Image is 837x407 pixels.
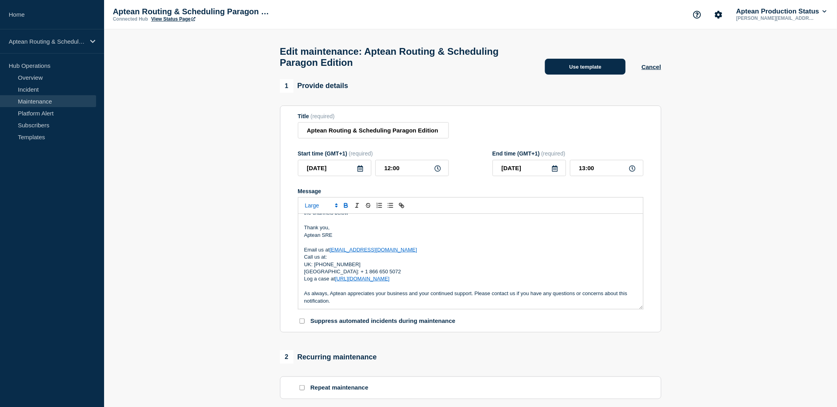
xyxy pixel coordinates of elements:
[642,63,661,70] button: Cancel
[374,201,385,210] button: Toggle ordered list
[352,201,363,210] button: Toggle italic text
[280,79,348,93] div: Provide details
[113,16,148,22] p: Connected Hub
[298,214,643,309] div: Message
[375,160,449,176] input: HH:MM
[311,113,335,119] span: (required)
[363,201,374,210] button: Toggle strikethrough text
[304,290,637,305] p: As always, Aptean appreciates your business and your continued support. Please contact us if you ...
[302,201,340,210] span: Font size
[330,247,417,253] a: [EMAIL_ADDRESS][DOMAIN_NAME]
[710,6,727,23] button: Account settings
[280,79,294,93] span: 1
[304,232,637,239] p: Aptean SRE
[298,122,449,138] input: Title
[280,350,377,364] div: Recurring maintenance
[396,201,407,210] button: Toggle link
[304,275,637,282] p: Log a case at
[300,319,305,324] input: Suppress automated incidents during maintenance
[280,350,294,364] span: 2
[311,384,369,392] p: Repeat maintenance
[493,160,566,176] input: YYYY-MM-DD
[298,113,449,119] div: Title
[280,46,530,68] h1: Edit maintenance: Aptean Routing & Scheduling Paragon Edition
[304,224,637,231] p: Thank you,
[304,253,637,261] p: Call us at:
[304,246,637,253] p: Email us at
[735,15,818,21] p: [PERSON_NAME][EMAIL_ADDRESS][DOMAIN_NAME]
[545,59,626,75] button: Use template
[304,268,637,275] p: [GEOGRAPHIC_DATA]: + 1 866 650 5072
[349,150,373,157] span: (required)
[335,276,390,282] a: [URL][DOMAIN_NAME]
[298,188,644,194] div: Message
[298,150,449,157] div: Start time (GMT+1)
[304,261,637,268] p: UK: [PHONE_NUMBER]
[9,38,85,45] p: Aptean Routing & Scheduling Paragon Edition
[385,201,396,210] button: Toggle bulleted list
[311,317,456,325] p: Suppress automated incidents during maintenance
[570,160,644,176] input: HH:MM
[298,160,371,176] input: YYYY-MM-DD
[735,8,828,15] button: Aptean Production Status
[689,6,706,23] button: Support
[493,150,644,157] div: End time (GMT+1)
[151,16,195,22] a: View Status Page
[340,201,352,210] button: Toggle bold text
[541,150,566,157] span: (required)
[300,385,305,390] input: Repeat maintenance
[113,7,272,16] p: Aptean Routing & Scheduling Paragon Edition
